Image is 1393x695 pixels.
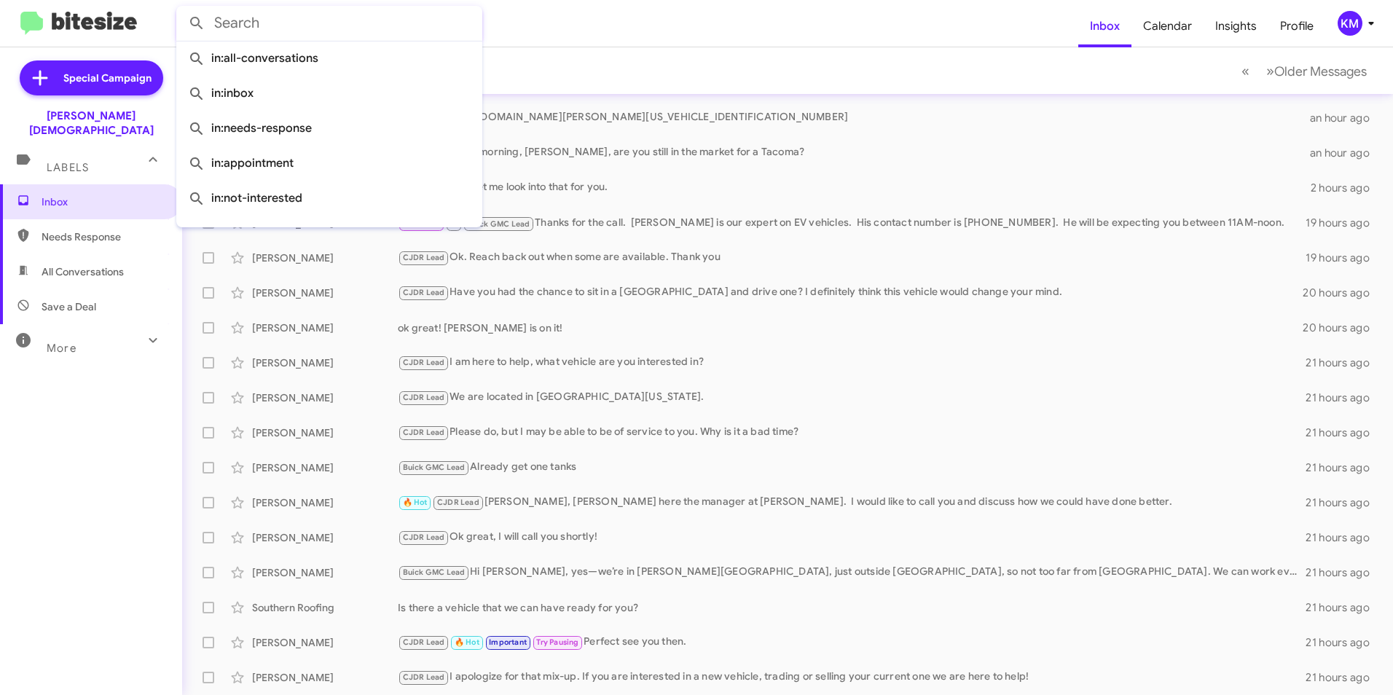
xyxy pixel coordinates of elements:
div: 21 hours ago [1306,356,1381,370]
div: 21 hours ago [1306,530,1381,545]
div: 21 hours ago [1306,670,1381,685]
div: KM [1338,11,1362,36]
a: Insights [1204,5,1268,47]
div: [PERSON_NAME] [252,286,398,300]
span: Needs Response [42,229,165,244]
div: Please do, but I may be able to be of service to you. Why is it a bad time? [398,424,1306,441]
div: [PERSON_NAME] [252,495,398,510]
div: [PERSON_NAME] [252,251,398,265]
div: [PERSON_NAME] [252,530,398,545]
div: 21 hours ago [1306,600,1381,615]
div: 21 hours ago [1306,635,1381,650]
nav: Page navigation example [1233,56,1376,86]
div: an hour ago [1310,111,1381,125]
div: Thanks for the call. [PERSON_NAME] is our expert on EV vehicles. His contact number is [PHONE_NUM... [398,213,1306,232]
span: in:sold-verified [188,216,471,251]
div: [PERSON_NAME] [252,670,398,685]
span: Special Campaign [63,71,152,85]
div: Hi [PERSON_NAME], yes—we’re in [PERSON_NAME][GEOGRAPHIC_DATA], just outside [GEOGRAPHIC_DATA], so... [398,564,1306,581]
span: in:needs-response [188,111,471,146]
div: I see let me look into that for you. [398,179,1311,196]
span: CJDR Lead [403,288,445,297]
span: » [1266,62,1274,80]
div: 19 hours ago [1306,251,1381,265]
span: CJDR Lead [403,637,445,647]
span: in:inbox [188,76,471,111]
div: Is there a vehicle that we can have ready for you? [398,600,1306,615]
div: I am here to help, what vehicle are you interested in? [398,354,1306,371]
div: 21 hours ago [1306,390,1381,405]
span: CJDR Lead [403,358,445,367]
span: Buick GMC Lead [468,219,530,229]
span: in:appointment [188,146,471,181]
div: [PERSON_NAME] [252,425,398,440]
span: CJDR Lead [403,393,445,402]
div: Ok great, I will call you shortly! [398,529,1306,546]
span: 🔥 Hot [403,498,428,507]
span: 🔥 Hot [455,637,479,647]
a: Inbox [1078,5,1131,47]
div: Perfect see you then. [398,634,1306,651]
div: Have you had the chance to sit in a [GEOGRAPHIC_DATA] and drive one? I definitely think this vehi... [398,284,1303,301]
div: 21 hours ago [1306,565,1381,580]
span: Save a Deal [42,299,96,314]
div: Ok. Reach back out when some are available. Thank you [398,249,1306,266]
div: [PERSON_NAME] [252,635,398,650]
span: More [47,342,76,355]
span: Inbox [42,195,165,209]
div: Good morning, [PERSON_NAME], are you still in the market for a Tacoma? [398,144,1310,161]
span: CJDR Lead [403,533,445,542]
span: Buick GMC Lead [403,463,466,472]
input: Search [176,6,482,41]
div: 20 hours ago [1303,286,1381,300]
span: in:all-conversations [188,41,471,76]
div: [URL][DOMAIN_NAME][PERSON_NAME][US_VEHICLE_IDENTIFICATION_NUMBER] [398,109,1310,126]
div: Already get one tanks [398,459,1306,476]
span: Buick GMC Lead [403,568,466,577]
button: Next [1257,56,1376,86]
div: [PERSON_NAME] [252,565,398,580]
span: CJDR Lead [403,672,445,682]
div: I apologize for that mix-up. If you are interested in a new vehicle, trading or selling your curr... [398,669,1306,686]
div: [PERSON_NAME], [PERSON_NAME] here the manager at [PERSON_NAME]. I would like to call you and disc... [398,494,1306,511]
div: 20 hours ago [1303,321,1381,335]
div: 21 hours ago [1306,495,1381,510]
a: Calendar [1131,5,1204,47]
div: [PERSON_NAME] [252,390,398,405]
div: 21 hours ago [1306,460,1381,475]
button: Previous [1233,56,1258,86]
span: in:not-interested [188,181,471,216]
span: Older Messages [1274,63,1367,79]
div: We are located in [GEOGRAPHIC_DATA][US_STATE]. [398,389,1306,406]
div: [PERSON_NAME] [252,460,398,475]
span: Labels [47,161,89,174]
div: [PERSON_NAME] [252,356,398,370]
a: Profile [1268,5,1325,47]
span: CJDR Lead [437,498,479,507]
div: 2 hours ago [1311,181,1381,195]
span: « [1241,62,1249,80]
div: 19 hours ago [1306,216,1381,230]
span: CJDR Lead [403,428,445,437]
div: ok great! [PERSON_NAME] is on it! [398,321,1303,335]
div: an hour ago [1310,146,1381,160]
button: KM [1325,11,1377,36]
span: CJDR Lead [403,253,445,262]
span: Try Pausing [536,637,578,647]
span: All Conversations [42,264,124,279]
span: Important [489,637,527,647]
div: [PERSON_NAME] [252,321,398,335]
a: Special Campaign [20,60,163,95]
div: Southern Roofing [252,600,398,615]
div: 21 hours ago [1306,425,1381,440]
